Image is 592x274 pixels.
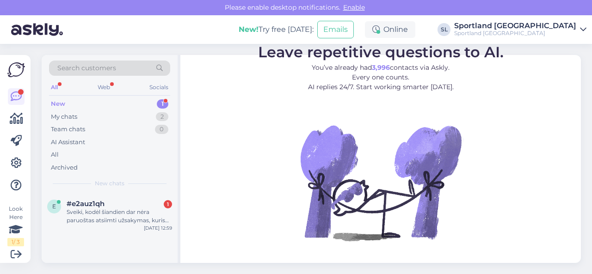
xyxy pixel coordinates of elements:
div: [DATE] 12:59 [144,225,172,231]
div: 1 [157,99,168,109]
div: Look Here [7,205,24,246]
span: Search customers [57,63,116,73]
p: You’ve already had contacts via Askly. Every one counts. AI replies 24/7. Start working smarter [... [258,63,504,92]
div: 2 [156,112,168,122]
img: Askly Logo [7,62,25,77]
div: Sportland [GEOGRAPHIC_DATA] [454,22,576,30]
b: New! [239,25,259,34]
b: 3,996 [372,63,390,72]
button: Emails [317,21,354,38]
div: Try free [DATE]: [239,24,314,35]
span: Leave repetitive questions to AI. [258,43,504,61]
span: New chats [95,179,124,188]
span: e [52,203,56,210]
div: All [51,150,59,159]
span: Enable [340,3,368,12]
div: SL [438,23,450,36]
div: Team chats [51,125,85,134]
div: Socials [148,81,170,93]
span: #e2auz1qh [67,200,105,208]
div: 1 / 3 [7,238,24,246]
div: Sveiki, kodėl šiandien dar nėra paruoštas atsiimti užsakymas, kuris turėjo būti jau vakar? #30004... [67,208,172,225]
div: 0 [155,125,168,134]
div: New [51,99,65,109]
img: No Chat active [297,99,464,266]
div: Web [96,81,112,93]
a: Sportland [GEOGRAPHIC_DATA]Sportland [GEOGRAPHIC_DATA] [454,22,586,37]
div: 1 [164,200,172,208]
div: My chats [51,112,77,122]
div: Online [365,21,415,38]
div: Archived [51,163,78,172]
div: AI Assistant [51,138,85,147]
div: All [49,81,60,93]
div: Sportland [GEOGRAPHIC_DATA] [454,30,576,37]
